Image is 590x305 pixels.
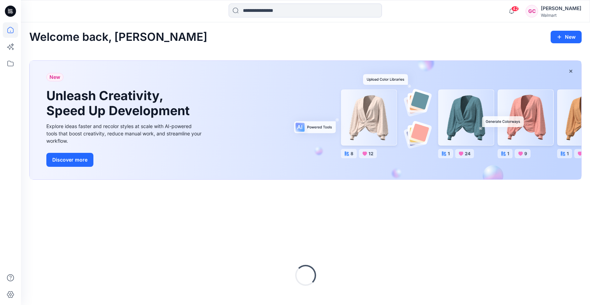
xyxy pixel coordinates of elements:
[46,153,203,167] a: Discover more
[46,88,193,118] h1: Unleash Creativity, Speed Up Development
[526,5,538,17] div: GC
[29,31,207,44] h2: Welcome back, [PERSON_NAME]
[551,31,582,43] button: New
[49,73,60,81] span: New
[541,13,581,18] div: Walmart
[541,4,581,13] div: [PERSON_NAME]
[511,6,519,12] span: 42
[46,153,93,167] button: Discover more
[46,122,203,144] div: Explore ideas faster and recolor styles at scale with AI-powered tools that boost creativity, red...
